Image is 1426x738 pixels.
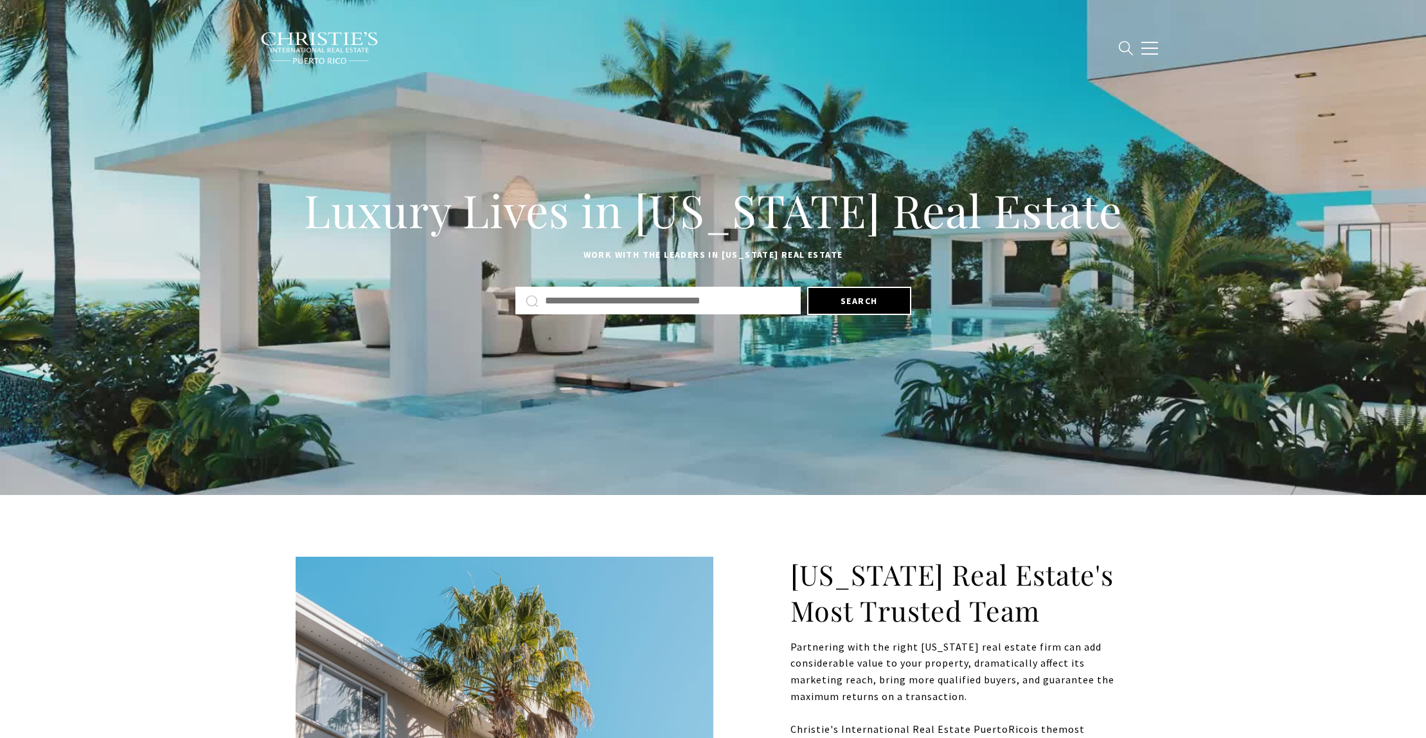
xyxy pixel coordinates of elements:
h2: [US_STATE] Real Estate's Most Trusted Team [790,557,1131,629]
p: Work with the leaders in [US_STATE] Real Estate [296,248,1131,263]
button: Search [807,287,911,315]
img: Christie's International Real Estate black text logo [260,32,380,65]
h1: Luxury Lives in [US_STATE] Real Estate [296,182,1131,239]
span: uerto [981,723,1008,735]
span: ico [1015,723,1030,735]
